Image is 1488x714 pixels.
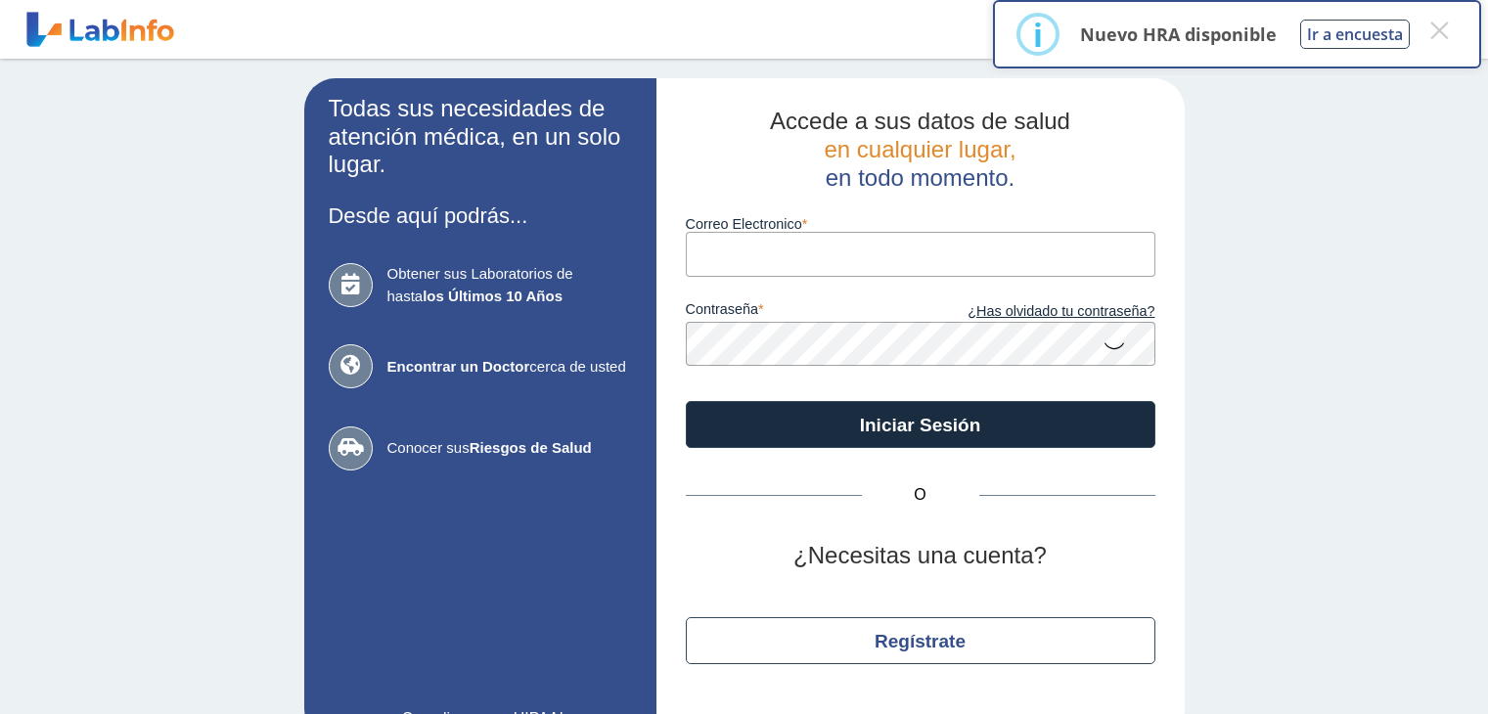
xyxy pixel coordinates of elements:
[470,439,592,456] b: Riesgos de Salud
[824,136,1015,162] span: en cualquier lugar,
[921,301,1155,323] a: ¿Has olvidado tu contraseña?
[686,301,921,323] label: contraseña
[686,401,1155,448] button: Iniciar Sesión
[1080,22,1277,46] p: Nuevo HRA disponible
[329,203,632,228] h3: Desde aquí podrás...
[1300,20,1410,49] button: Ir a encuesta
[686,542,1155,570] h2: ¿Necesitas una cuenta?
[387,356,632,379] span: cerca de usted
[1421,13,1457,48] button: Close this dialog
[423,288,563,304] b: los Últimos 10 Años
[387,358,530,375] b: Encontrar un Doctor
[329,95,632,179] h2: Todas sus necesidades de atención médica, en un solo lugar.
[770,108,1070,134] span: Accede a sus datos de salud
[387,437,632,460] span: Conocer sus
[686,617,1155,664] button: Regístrate
[387,263,632,307] span: Obtener sus Laboratorios de hasta
[1033,17,1043,52] div: i
[686,216,1155,232] label: Correo Electronico
[862,483,979,507] span: O
[826,164,1015,191] span: en todo momento.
